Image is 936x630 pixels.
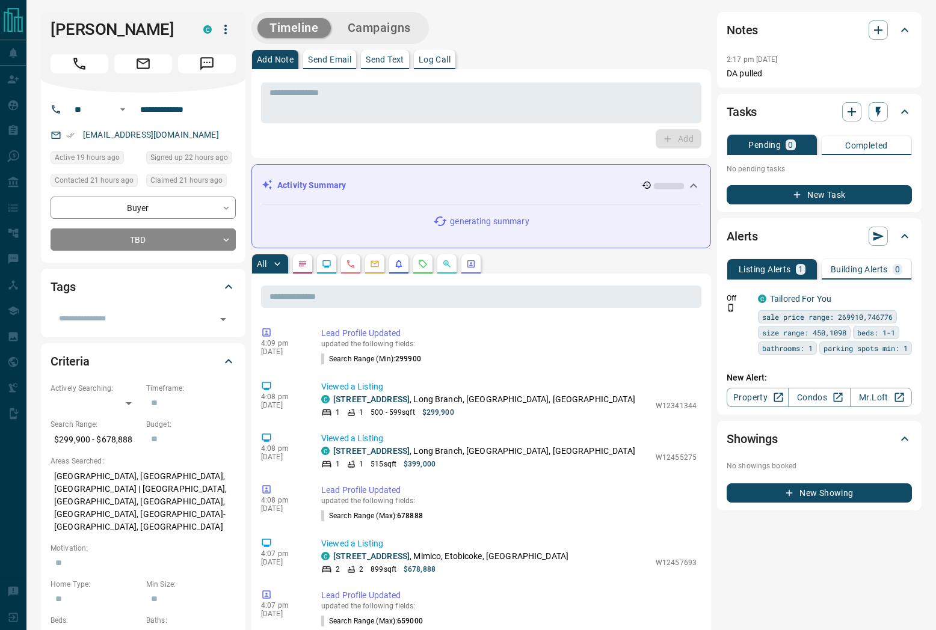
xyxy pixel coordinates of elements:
button: Campaigns [336,18,423,38]
p: 4:07 pm [261,549,303,558]
p: Lead Profile Updated [321,327,697,340]
p: 4:09 pm [261,339,303,347]
div: condos.ca [321,447,330,455]
p: Building Alerts [831,265,888,274]
p: updated the following fields: [321,602,697,610]
p: W12455275 [656,452,697,463]
p: W12457693 [656,557,697,568]
p: , Mimico, Etobicoke, [GEOGRAPHIC_DATA] [333,550,568,563]
p: 1 [798,265,803,274]
p: Timeframe: [146,383,236,394]
p: Search Range: [51,419,140,430]
p: $299,900 [422,407,454,418]
p: 0 [895,265,900,274]
span: bathrooms: 1 [762,342,813,354]
div: Criteria [51,347,236,376]
p: Min Size: [146,579,236,590]
p: Send Email [308,55,351,64]
a: Mr.Loft [850,388,912,407]
p: 1 [336,407,340,418]
div: Buyer [51,197,236,219]
p: Beds: [51,615,140,626]
p: 1 [359,407,363,418]
svg: Agent Actions [466,259,476,269]
svg: Notes [298,259,307,269]
svg: Emails [370,259,380,269]
div: Showings [727,424,912,453]
p: 2 [359,564,363,575]
p: $678,888 [404,564,436,575]
p: Home Type: [51,579,140,590]
p: Listing Alerts [739,265,791,274]
p: No showings booked [727,460,912,471]
button: New Task [727,185,912,204]
span: Contacted 21 hours ago [55,174,134,186]
p: Viewed a Listing [321,381,697,393]
h2: Tags [51,277,75,296]
a: [STREET_ADDRESS] [333,446,410,456]
p: 1 [359,459,363,469]
p: [DATE] [261,453,303,461]
div: Mon Oct 13 2025 [146,151,236,168]
p: 4:08 pm [261,496,303,504]
span: 659000 [397,617,423,625]
p: Baths: [146,615,236,626]
p: Motivation: [51,543,236,554]
svg: Opportunities [442,259,452,269]
a: [EMAIL_ADDRESS][DOMAIN_NAME] [83,130,219,139]
div: Alerts [727,222,912,251]
a: Tailored For You [770,294,831,304]
button: Open [115,102,130,117]
p: Add Note [257,55,294,64]
p: Viewed a Listing [321,432,697,445]
p: Lead Profile Updated [321,484,697,497]
h2: Showings [727,429,778,448]
p: Log Call [419,55,451,64]
p: [DATE] [261,347,303,356]
div: Mon Oct 13 2025 [51,151,140,168]
p: Areas Searched: [51,456,236,466]
p: New Alert: [727,372,912,384]
a: Condos [788,388,850,407]
p: updated the following fields: [321,340,697,348]
p: [DATE] [261,558,303,566]
span: Active 19 hours ago [55,151,120,164]
div: condos.ca [321,552,330,560]
p: Search Range (Min) : [321,353,421,364]
div: condos.ca [321,395,330,403]
p: 500 - 599 sqft [371,407,414,418]
p: Search Range (Max) : [321,616,423,626]
div: Notes [727,16,912,44]
p: 4:08 pm [261,393,303,401]
span: Signed up 22 hours ago [150,151,228,164]
p: W12341344 [656,400,697,411]
p: updated the following fields: [321,497,697,505]
div: TBD [51,228,236,251]
svg: Push Notification Only [727,304,735,312]
span: parking spots min: 1 [824,342,908,354]
button: New Showing [727,483,912,503]
p: Activity Summary [277,179,346,192]
h2: Tasks [727,102,757,121]
p: , Long Branch, [GEOGRAPHIC_DATA], [GEOGRAPHIC_DATA] [333,445,635,457]
span: size range: 450,1098 [762,326,846,338]
p: [GEOGRAPHIC_DATA], [GEOGRAPHIC_DATA], [GEOGRAPHIC_DATA] | [GEOGRAPHIC_DATA], [GEOGRAPHIC_DATA], [... [51,466,236,537]
div: Tags [51,272,236,301]
span: 678888 [397,512,423,520]
p: Budget: [146,419,236,430]
p: [DATE] [261,504,303,513]
p: All [257,260,266,268]
div: Activity Summary [262,174,701,197]
p: 0 [788,141,793,149]
span: Email [114,54,172,73]
span: sale price range: 269910,746776 [762,311,893,323]
svg: Requests [418,259,428,269]
p: DA pulled [727,67,912,80]
p: Viewed a Listing [321,537,697,550]
h1: [PERSON_NAME] [51,20,185,39]
div: Mon Oct 13 2025 [51,174,140,191]
div: Tasks [727,97,912,126]
svg: Lead Browsing Activity [322,259,331,269]
p: [DATE] [261,610,303,618]
p: [DATE] [261,401,303,409]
